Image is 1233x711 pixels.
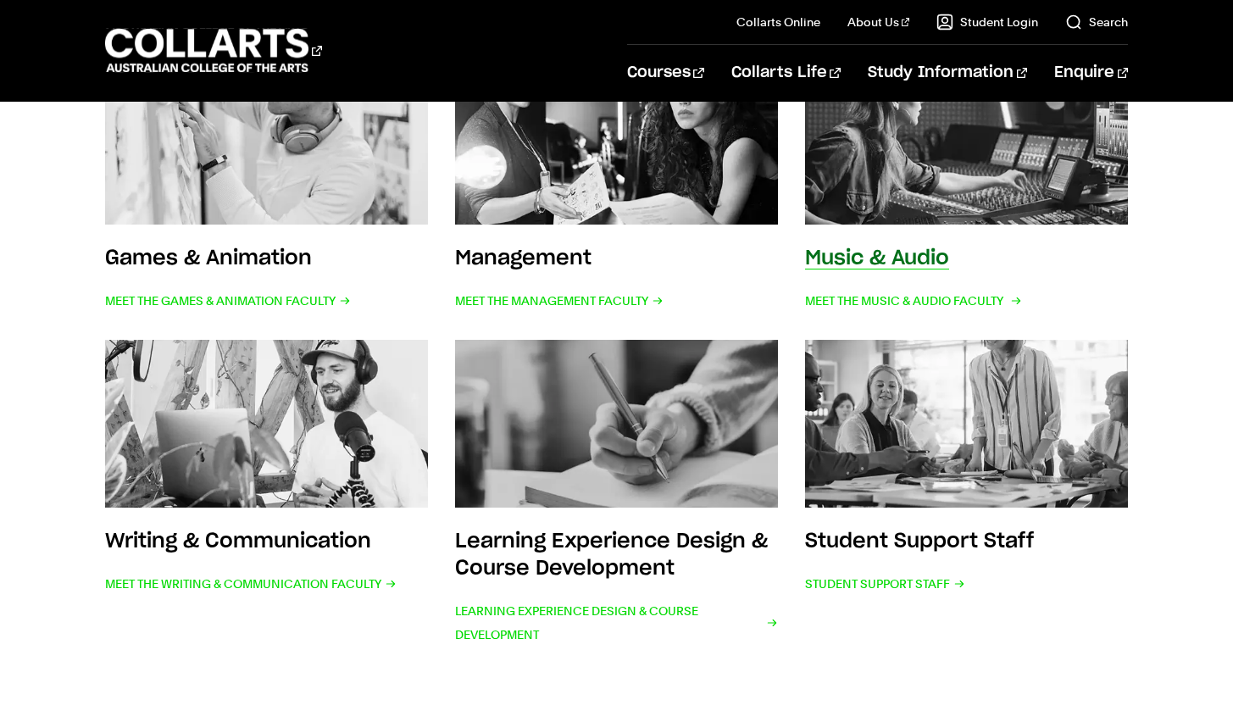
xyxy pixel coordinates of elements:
[936,14,1038,31] a: Student Login
[1054,45,1128,101] a: Enquire
[627,45,704,101] a: Courses
[805,58,1128,314] a: Music & Audio Meet the Music & Audio Faculty
[805,289,1019,313] span: Meet the Music & Audio Faculty
[847,14,910,31] a: About Us
[805,340,1128,647] a: Student Support Staff Student Support Staff
[105,340,428,647] a: Writing & Communication Meet the Writing & Communication Faculty
[455,58,778,314] a: Management Meet the Management Faculty
[455,289,664,313] span: Meet the Management Faculty
[105,531,371,552] h3: Writing & Communication
[455,599,778,647] span: Learning Experience Design & Course Development
[105,289,351,313] span: Meet the Games & Animation Faculty
[1065,14,1128,31] a: Search
[455,531,768,579] h3: Learning Experience Design & Course Development
[736,14,820,31] a: Collarts Online
[455,248,592,269] h3: Management
[805,531,1034,552] h3: Student Support Staff
[105,248,312,269] h3: Games & Animation
[805,248,949,269] h3: Music & Audio
[805,572,965,596] span: Student Support Staff
[105,58,428,314] a: Games & Animation Meet the Games & Animation Faculty
[868,45,1027,101] a: Study Information
[455,340,778,647] a: Learning Experience Design & Course Development Learning Experience Design & Course Development
[731,45,841,101] a: Collarts Life
[105,26,322,75] div: Go to homepage
[105,572,397,596] span: Meet the Writing & Communication Faculty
